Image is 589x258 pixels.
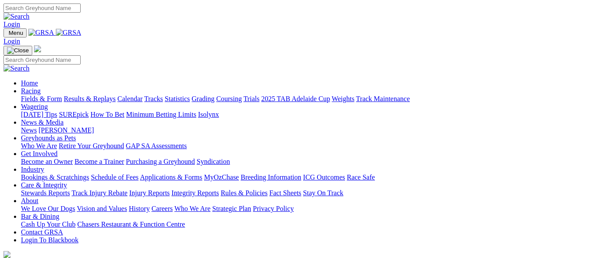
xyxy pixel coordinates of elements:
[21,221,586,228] div: Bar & Dining
[21,189,70,197] a: Stewards Reports
[21,197,38,204] a: About
[198,111,219,118] a: Isolynx
[3,64,30,72] img: Search
[21,221,75,228] a: Cash Up Your Club
[3,28,27,37] button: Toggle navigation
[261,95,330,102] a: 2025 TAB Adelaide Cup
[71,189,127,197] a: Track Injury Rebate
[21,134,76,142] a: Greyhounds as Pets
[28,29,54,37] img: GRSA
[174,205,211,212] a: Who We Are
[21,228,63,236] a: Contact GRSA
[21,142,586,150] div: Greyhounds as Pets
[21,150,58,157] a: Get Involved
[3,20,20,28] a: Login
[126,158,195,165] a: Purchasing a Greyhound
[269,189,301,197] a: Fact Sheets
[3,37,20,45] a: Login
[221,189,268,197] a: Rules & Policies
[21,205,75,212] a: We Love Our Dogs
[21,95,586,103] div: Racing
[77,221,185,228] a: Chasers Restaurant & Function Centre
[3,13,30,20] img: Search
[21,87,41,95] a: Racing
[21,126,586,134] div: News & Media
[3,55,81,64] input: Search
[151,205,173,212] a: Careers
[21,205,586,213] div: About
[253,205,294,212] a: Privacy Policy
[303,189,343,197] a: Stay On Track
[117,95,143,102] a: Calendar
[126,111,196,118] a: Minimum Betting Limits
[75,158,124,165] a: Become a Trainer
[21,79,38,87] a: Home
[144,95,163,102] a: Tracks
[140,173,202,181] a: Applications & Forms
[3,3,81,13] input: Search
[21,95,62,102] a: Fields & Form
[21,103,48,110] a: Wagering
[3,46,32,55] button: Toggle navigation
[197,158,230,165] a: Syndication
[91,173,138,181] a: Schedule of Fees
[21,173,89,181] a: Bookings & Scratchings
[204,173,239,181] a: MyOzChase
[38,126,94,134] a: [PERSON_NAME]
[21,119,64,126] a: News & Media
[192,95,214,102] a: Grading
[3,251,10,258] img: logo-grsa-white.png
[59,111,89,118] a: SUREpick
[21,189,586,197] div: Care & Integrity
[21,158,586,166] div: Get Involved
[129,205,150,212] a: History
[56,29,82,37] img: GRSA
[21,126,37,134] a: News
[21,181,67,189] a: Care & Integrity
[216,95,242,102] a: Coursing
[332,95,354,102] a: Weights
[77,205,127,212] a: Vision and Values
[21,236,78,244] a: Login To Blackbook
[347,173,375,181] a: Race Safe
[7,47,29,54] img: Close
[21,158,73,165] a: Become an Owner
[241,173,301,181] a: Breeding Information
[21,166,44,173] a: Industry
[212,205,251,212] a: Strategic Plan
[171,189,219,197] a: Integrity Reports
[21,213,59,220] a: Bar & Dining
[21,111,586,119] div: Wagering
[64,95,116,102] a: Results & Replays
[356,95,410,102] a: Track Maintenance
[21,142,57,149] a: Who We Are
[21,173,586,181] div: Industry
[126,142,187,149] a: GAP SA Assessments
[59,142,124,149] a: Retire Your Greyhound
[34,45,41,52] img: logo-grsa-white.png
[165,95,190,102] a: Statistics
[9,30,23,36] span: Menu
[243,95,259,102] a: Trials
[303,173,345,181] a: ICG Outcomes
[21,111,57,118] a: [DATE] Tips
[129,189,170,197] a: Injury Reports
[91,111,125,118] a: How To Bet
